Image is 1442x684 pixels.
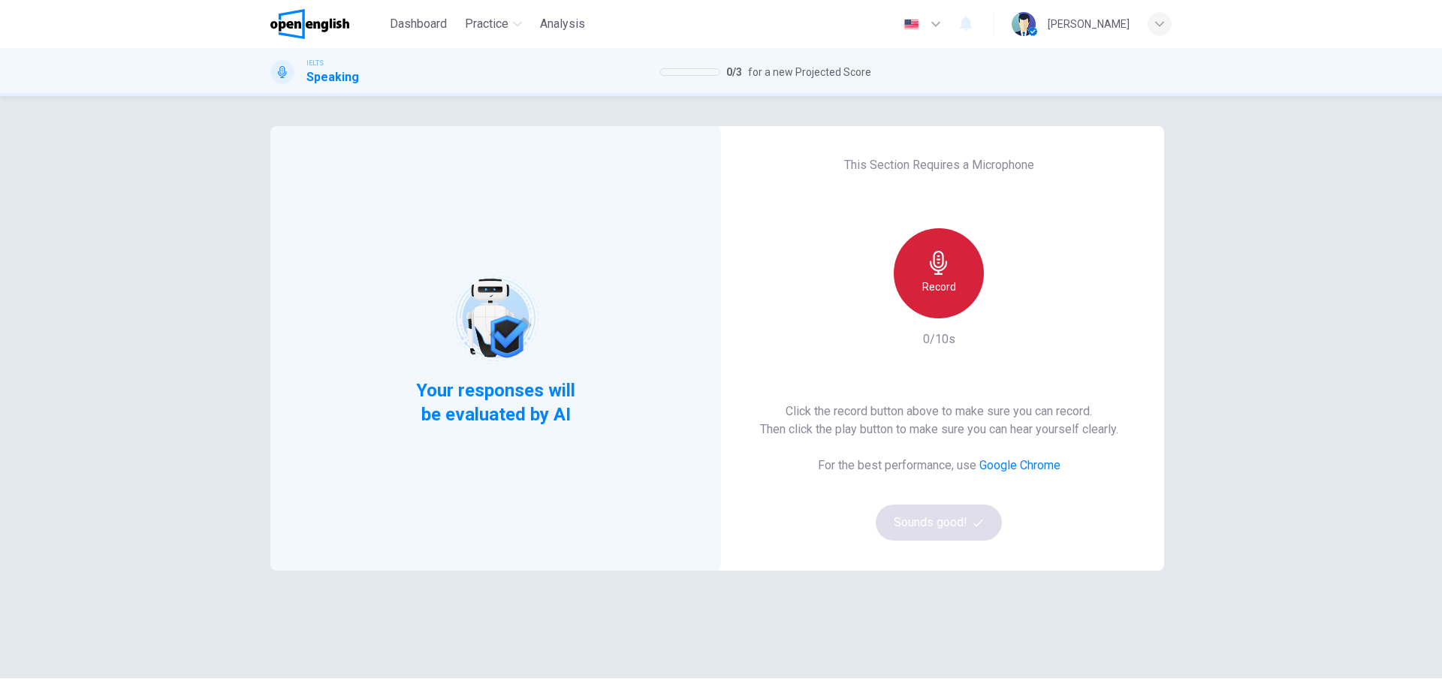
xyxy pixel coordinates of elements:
h1: Speaking [306,68,359,86]
img: Profile picture [1012,12,1036,36]
a: Google Chrome [979,458,1060,472]
span: 0 / 3 [726,63,742,81]
h6: 0/10s [923,330,955,348]
img: OpenEnglish logo [270,9,349,39]
button: Dashboard [384,11,453,38]
img: robot icon [448,270,543,366]
img: en [902,19,921,30]
h6: This Section Requires a Microphone [844,156,1034,174]
span: Analysis [540,15,585,33]
span: Dashboard [390,15,447,33]
a: OpenEnglish logo [270,9,384,39]
h6: For the best performance, use [818,457,1060,475]
div: [PERSON_NAME] [1048,15,1130,33]
span: Practice [465,15,508,33]
span: Your responses will be evaluated by AI [405,378,587,426]
span: for a new Projected Score [748,63,871,81]
h6: Record [922,278,956,296]
button: Analysis [534,11,591,38]
h6: Click the record button above to make sure you can record. Then click the play button to make sur... [760,402,1118,438]
span: IELTS [306,58,324,68]
button: Practice [459,11,528,38]
button: Record [894,228,984,318]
